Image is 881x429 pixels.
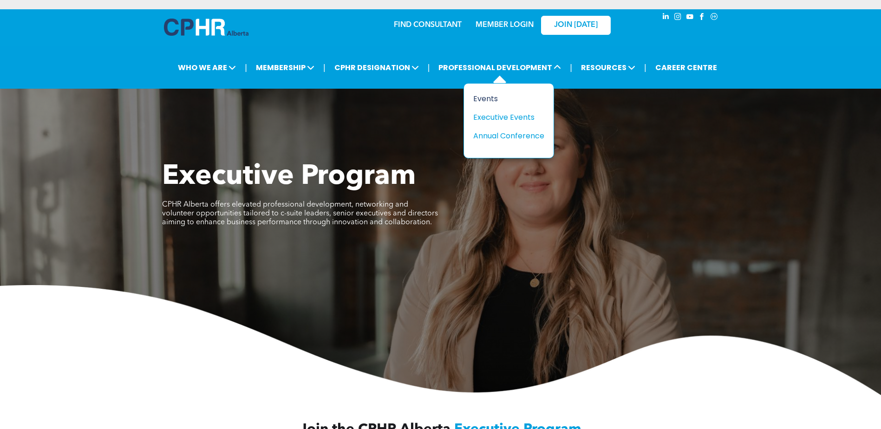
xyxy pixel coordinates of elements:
[673,12,683,24] a: instagram
[653,59,720,76] a: CAREER CENTRE
[473,93,544,104] a: Events
[709,12,719,24] a: Social network
[428,58,430,77] li: |
[697,12,707,24] a: facebook
[162,201,438,226] span: CPHR Alberta offers elevated professional development, networking and volunteer opportunities tai...
[685,12,695,24] a: youtube
[436,59,564,76] span: PROFESSIONAL DEVELOPMENT
[473,111,544,123] a: Executive Events
[578,59,638,76] span: RESOURCES
[644,58,646,77] li: |
[541,16,611,35] a: JOIN [DATE]
[164,19,248,36] img: A blue and white logo for cp alberta
[473,130,544,142] a: Annual Conference
[162,163,416,191] span: Executive Program
[175,59,239,76] span: WHO WE ARE
[570,58,572,77] li: |
[661,12,671,24] a: linkedin
[473,111,537,123] div: Executive Events
[253,59,317,76] span: MEMBERSHIP
[473,93,537,104] div: Events
[473,130,537,142] div: Annual Conference
[394,21,462,29] a: FIND CONSULTANT
[323,58,326,77] li: |
[245,58,247,77] li: |
[554,21,598,30] span: JOIN [DATE]
[332,59,422,76] span: CPHR DESIGNATION
[476,21,534,29] a: MEMBER LOGIN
